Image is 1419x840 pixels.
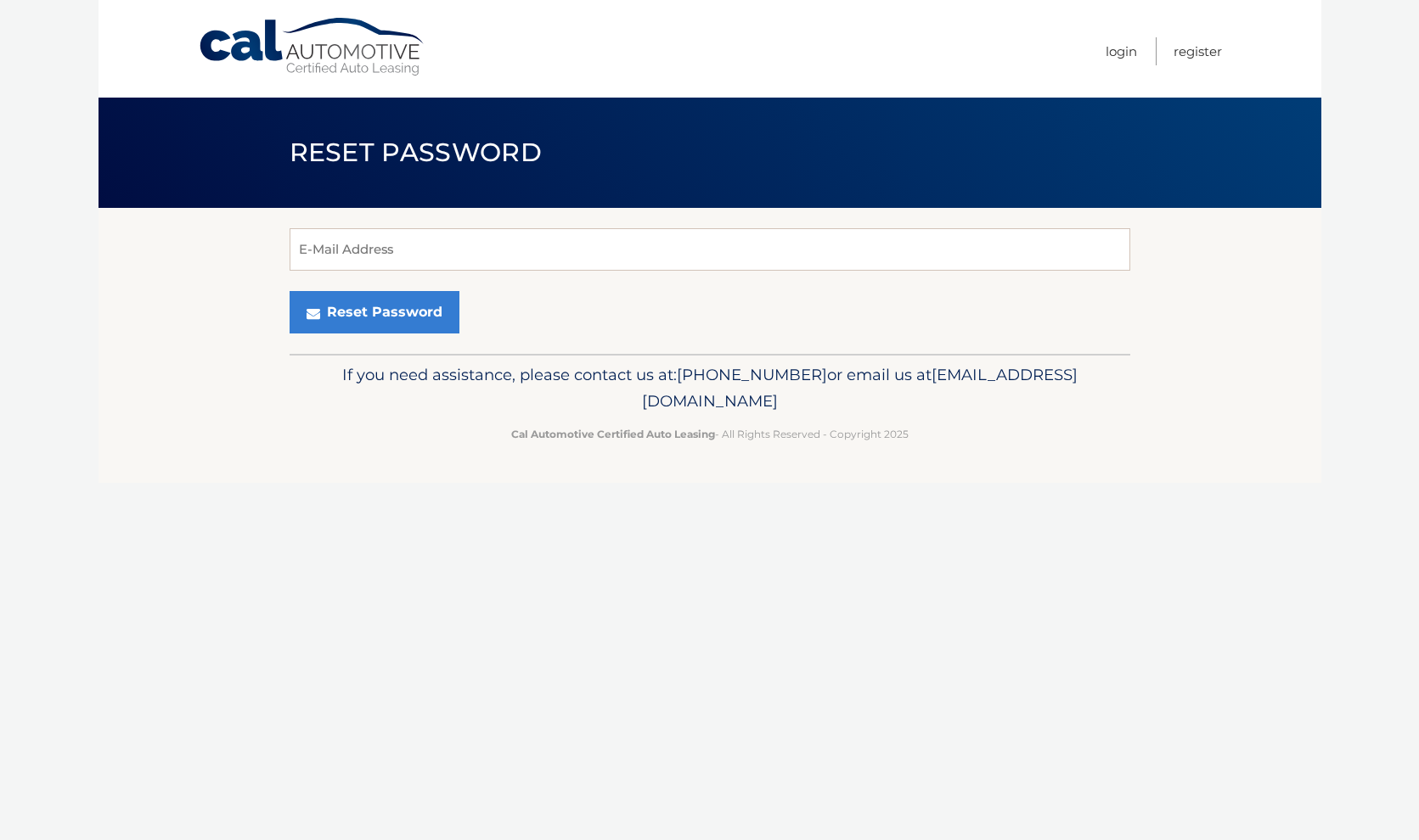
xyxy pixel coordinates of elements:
[511,428,715,440] strong: Cal Automotive Certified Auto Leasing
[1174,37,1222,65] a: Register
[677,365,827,384] span: [PHONE_NUMBER]
[290,137,542,168] span: Reset Password
[290,228,1130,271] input: E-Mail Address
[290,291,459,333] button: Reset Password
[301,425,1119,443] p: - All Rights Reserved - Copyright 2025
[301,361,1119,416] p: If you need assistance, please contact us at: or email us at
[198,17,427,77] a: Cal Automotive
[1106,37,1137,65] a: Login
